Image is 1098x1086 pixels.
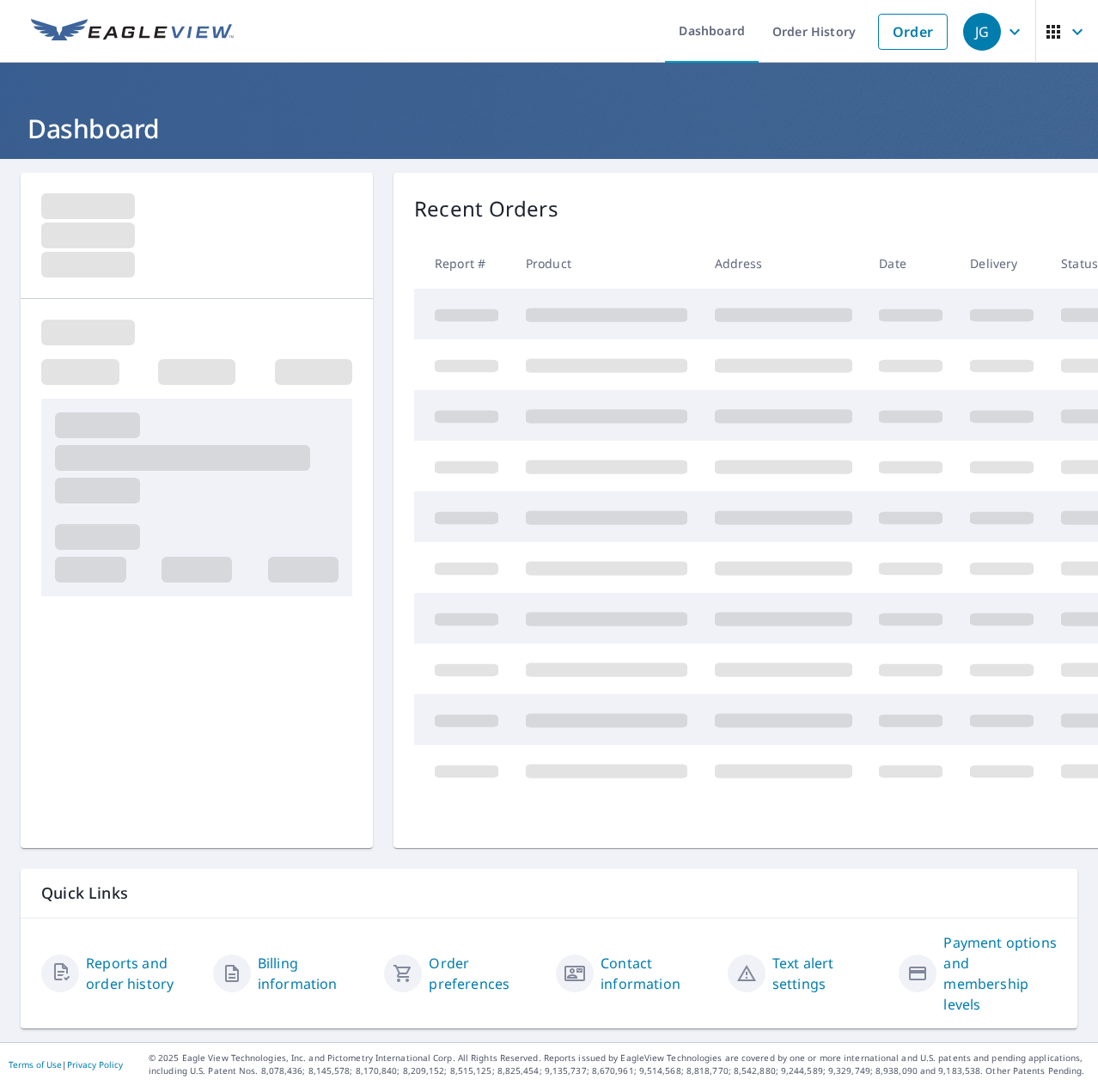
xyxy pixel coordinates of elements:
[772,953,886,994] a: Text alert settings
[41,882,1057,904] p: Quick Links
[31,19,234,45] img: EV Logo
[21,111,1077,146] h1: Dashboard
[512,238,701,289] th: Product
[414,193,558,224] p: Recent Orders
[149,1052,1089,1077] p: © 2025 Eagle View Technologies, Inc. and Pictometry International Corp. All Rights Reserved. Repo...
[956,238,1047,289] th: Delivery
[701,238,866,289] th: Address
[9,1059,62,1071] a: Terms of Use
[943,932,1057,1015] a: Payment options and membership levels
[414,238,512,289] th: Report #
[865,238,956,289] th: Date
[86,953,199,994] a: Reports and order history
[258,953,371,994] a: Billing information
[601,953,714,994] a: Contact information
[9,1059,123,1070] p: |
[878,14,948,50] a: Order
[963,13,1001,51] div: JG
[429,953,542,994] a: Order preferences
[67,1059,123,1071] a: Privacy Policy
